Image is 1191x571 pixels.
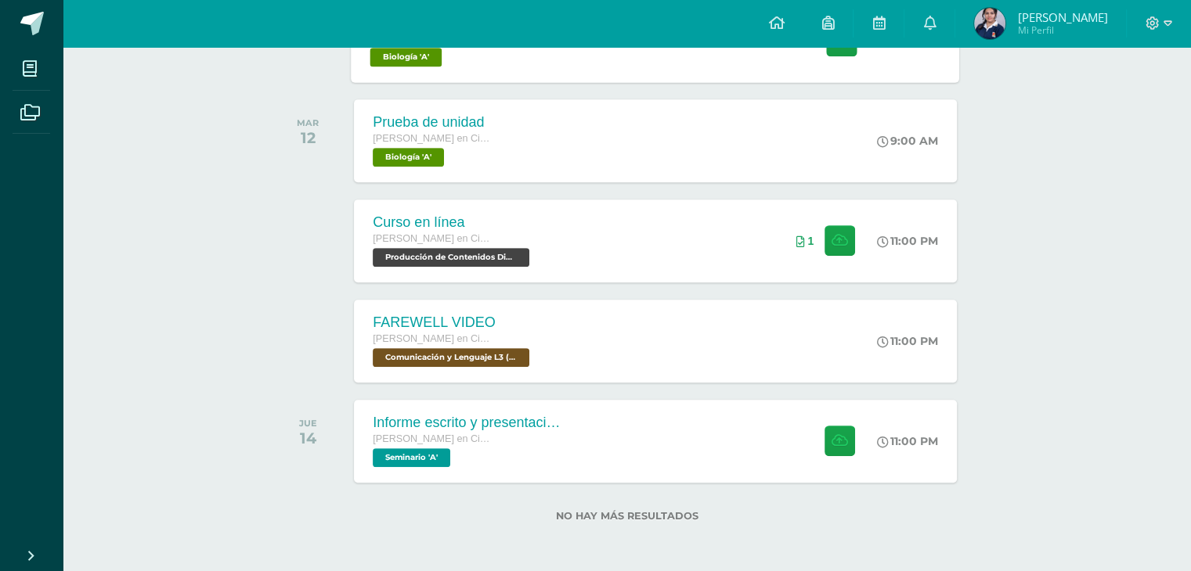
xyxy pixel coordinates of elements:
[373,433,490,444] span: [PERSON_NAME] en Ciencias y Letras con Orientación en Computación
[877,134,938,148] div: 9:00 AM
[373,214,533,231] div: Curso en línea
[373,448,450,467] span: Seminario 'A'
[796,235,814,247] div: Archivos entregados
[297,117,319,128] div: MAR
[373,348,529,367] span: Comunicación y Lenguaje L3 (Inglés Técnico) 5 'A'
[797,34,815,47] div: Archivos entregados
[373,114,490,131] div: Prueba de unidad
[877,334,938,348] div: 11:00 PM
[299,418,317,429] div: JUE
[974,8,1005,39] img: 832bce097784c517455ad66caa4c68f5.png
[879,34,941,48] div: 11:00 PM
[297,128,319,147] div: 12
[370,48,442,66] span: Biología 'A'
[373,314,533,331] div: FAREWELL VIDEO
[373,148,444,167] span: Biología 'A'
[877,434,938,448] div: 11:00 PM
[807,235,814,247] span: 1
[1017,23,1107,37] span: Mi Perfil
[272,510,981,522] label: No hay más resultados
[373,333,490,344] span: [PERSON_NAME] en Ciencias y Letras con Orientación en Computación
[373,415,561,431] div: Informe escrito y presentación final
[1017,9,1107,25] span: [PERSON_NAME]
[373,233,490,244] span: [PERSON_NAME] en Ciencias y Letras con Orientación en Computación
[877,234,938,248] div: 11:00 PM
[373,133,490,144] span: [PERSON_NAME] en Ciencias y Letras con Orientación en Computación
[373,248,529,267] span: Producción de Contenidos Digitales 'A'
[299,429,317,447] div: 14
